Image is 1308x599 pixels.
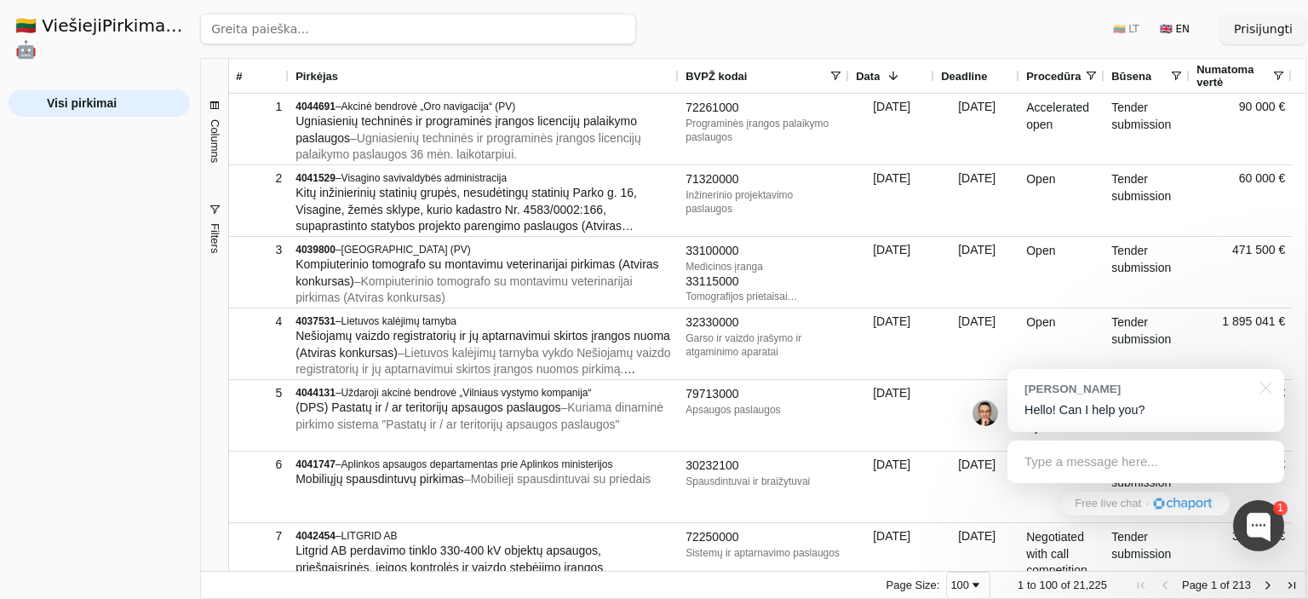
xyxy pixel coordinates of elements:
div: 93 413 € [1190,452,1292,522]
span: Akcinė bendrovė „Oro navigacija“ (PV) [341,101,516,112]
input: Greita paieška... [200,14,636,44]
div: – [295,529,672,543]
div: First Page [1134,579,1148,592]
div: 72261000 [686,100,842,117]
span: # [236,70,242,83]
span: Visagino savivaldybės administracija [341,172,508,184]
div: 5 [236,381,282,406]
div: Tender submission [1104,452,1190,522]
div: [DATE] [934,237,1019,308]
div: 33100000 [686,243,842,260]
span: 4041747 [295,458,336,470]
span: – Ugniasienių techninės ir programinės įrangos licencijų palaikymo paslaugos 36 mėn. laikotarpiui. [295,131,640,162]
img: Jonas [972,400,998,426]
div: [DATE] [934,165,1019,236]
span: 1 [1018,579,1024,591]
div: 1 [1273,501,1288,515]
div: 6 [236,452,282,477]
span: 4044131 [295,387,336,399]
span: Kitų inžinierinių statinių grupės, nesudėtingų statinių Parko g. 16, Visagine, žemės sklype, kuri... [295,186,637,250]
span: BVPŽ kodai [686,70,747,83]
span: Procedūra [1026,70,1081,83]
button: 🇬🇧 EN [1150,15,1200,43]
span: – Lietuvos kalėjimų tarnyba vykdo Nešiojamų vaizdo registratorių ir jų aptarnavimui skirtos įrang... [295,346,670,443]
span: Ugniasienių techninės ir programinės įrangos licencijų palaikymo paslaugos [295,114,637,145]
div: 3 [236,238,282,262]
span: (DPS) Pastatų ir / ar teritorijų apsaugos paslaugos [295,400,560,414]
div: Tender submission [1104,94,1190,164]
span: Kompiuterinio tomografo su montavimu veterinarijai pirkimas (Atviras konkursas) [295,257,658,288]
span: of [1061,579,1070,591]
div: Programinės įrangos palaikymo paslaugos [686,117,842,144]
a: Free live chat· [1062,492,1229,515]
span: 21,225 [1073,579,1107,591]
span: LITGRID AB [341,530,398,542]
div: [DATE] [849,523,934,594]
span: to [1027,579,1036,591]
span: Free live chat [1075,496,1141,512]
div: Previous Page [1158,579,1172,592]
div: Page Size [946,572,990,599]
span: Deadline [941,70,987,83]
span: Uždaroji akcinė bendrovė „Vilniaus vystymo kompanija“ [341,387,592,399]
div: [DATE] [934,308,1019,379]
span: 213 [1232,579,1251,591]
span: 4039800 [295,244,336,256]
div: 33115100 [686,303,842,320]
div: 4 [236,309,282,334]
span: Columns [209,119,221,163]
div: [DATE] [849,380,934,451]
div: Tomografijos prietaisai [686,290,842,303]
div: Spausdintuvai ir braižytuvai [686,475,842,488]
span: of [1220,579,1230,591]
div: 32330000 [686,314,842,331]
div: Last Page [1285,579,1299,592]
div: 72250000 [686,529,842,546]
div: 1 895 041 € [1190,308,1292,379]
span: Numatoma vertė [1196,63,1271,89]
div: 90 000 € [1190,94,1292,164]
div: Accelerated open [1019,94,1104,164]
div: [DATE] [934,94,1019,164]
span: [GEOGRAPHIC_DATA] (PV) [341,244,471,256]
span: 4044691 [295,101,336,112]
div: Open [1019,237,1104,308]
button: Prisijungti [1220,14,1306,44]
span: 4037531 [295,315,336,327]
div: Tender submission [1104,237,1190,308]
div: – [295,458,672,471]
div: 79713000 [686,386,842,403]
div: Medicinos įranga [686,260,842,274]
span: Filters [209,223,221,253]
div: 7 [236,524,282,549]
div: Tender submission [1104,308,1190,379]
div: Garso ir vaizdo įrašymo ir atgaminimo aparatai [686,331,842,359]
div: 1 [236,95,282,119]
div: [DATE] [849,94,934,164]
div: – [295,243,672,256]
span: Aplinkos apsaugos departamentas prie Aplinkos ministerijos [341,458,613,470]
div: Next Page [1261,579,1275,592]
div: – [295,314,672,328]
span: 4041529 [295,172,336,184]
p: Hello! Can I help you? [1024,401,1267,419]
span: Pirkėjas [295,70,338,83]
div: – [295,100,672,113]
div: Open [1019,308,1104,379]
div: Type a message here... [1007,441,1284,483]
div: 33115000 [686,274,842,291]
span: Page [1182,579,1208,591]
div: [DATE] [934,452,1019,522]
div: Sistemų ir aptarnavimo paslaugos [686,546,842,560]
span: Lietuvos kalėjimų tarnyba [341,315,456,327]
div: [PERSON_NAME] [1024,381,1250,397]
div: [DATE] [849,452,934,522]
div: 30232100 [686,458,842,475]
div: 100 [950,579,969,591]
div: [DATE] [849,237,934,308]
span: – Kuriama dinaminė pirkimo sistema "Pastatų ir / ar teritorijų apsaugos paslaugos" [295,400,663,431]
div: 363 000 € [1190,523,1292,594]
div: Apsaugos paslaugos [686,403,842,417]
div: – [295,386,672,400]
span: 100 [1039,579,1058,591]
